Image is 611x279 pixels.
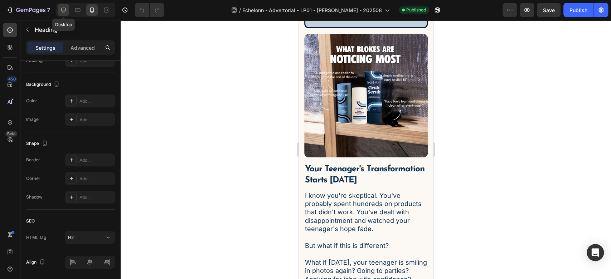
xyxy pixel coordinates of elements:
button: 7 [3,3,53,17]
span: Published [406,7,426,13]
button: H2 [65,231,115,244]
button: Publish [563,3,593,17]
div: Add... [79,58,113,64]
div: Add... [79,117,113,123]
p: Heading [35,25,112,34]
span: H2 [68,235,74,240]
div: Corner [26,175,40,182]
div: Image [26,116,39,123]
div: Beta [5,131,17,137]
div: Shadow [26,194,43,200]
span: / [239,6,241,14]
div: SEO [26,218,35,224]
div: Undo/Redo [135,3,164,17]
span: Echelonn - Advertorial - LP01 - [PERSON_NAME] - 202508 [242,6,382,14]
div: Add... [79,176,113,182]
div: Open Intercom Messenger [587,244,604,261]
div: Publish [569,6,587,14]
p: Settings [35,44,55,52]
p: 7 [47,6,50,14]
div: Add... [79,157,113,163]
iframe: Design area [299,20,433,279]
div: 450 [7,76,17,82]
div: Border [26,157,40,163]
div: Add... [79,194,113,201]
div: HTML tag [26,234,46,241]
div: Shape [26,139,49,148]
button: Save [537,3,561,17]
div: Align [26,258,47,267]
p: Advanced [71,44,95,52]
div: Add... [79,98,113,104]
div: Background [26,80,61,89]
span: Save [543,7,555,13]
div: Color [26,98,37,104]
